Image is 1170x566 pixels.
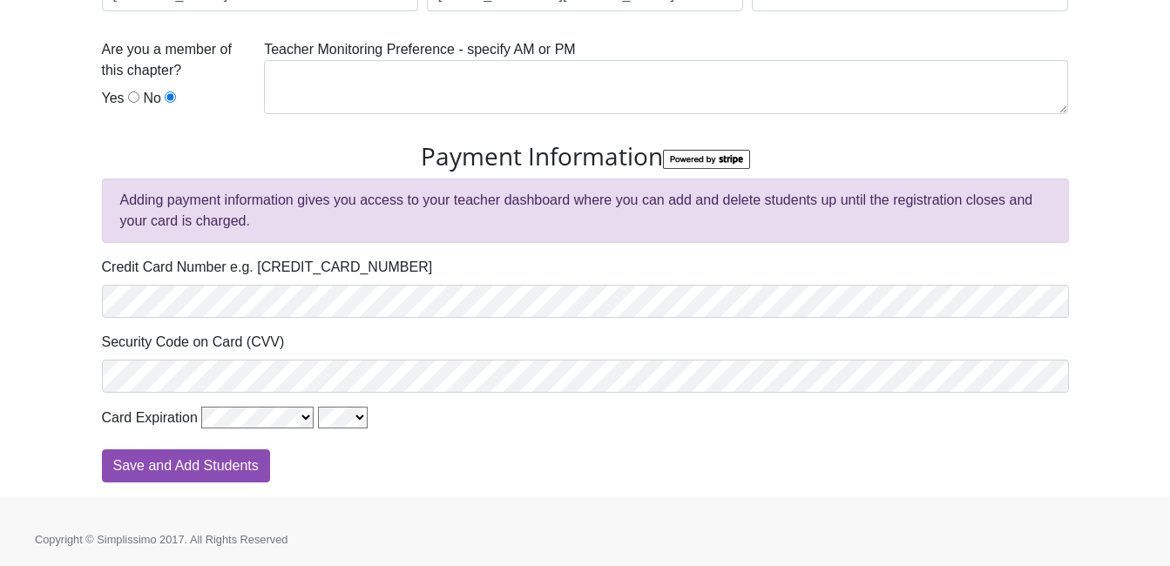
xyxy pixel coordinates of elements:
[102,88,125,109] label: Yes
[35,531,1135,548] p: Copyright © Simplissimo 2017. All Rights Reserved
[102,179,1069,243] div: Adding payment information gives you access to your teacher dashboard where you can add and delet...
[102,39,256,81] label: Are you a member of this chapter?
[102,408,198,428] label: Card Expiration
[102,142,1069,172] h3: Payment Information
[102,449,270,482] input: Save and Add Students
[144,88,161,109] label: No
[102,332,285,353] label: Security Code on Card (CVV)
[663,150,750,170] img: StripeBadge-6abf274609356fb1c7d224981e4c13d8e07f95b5cc91948bd4e3604f74a73e6b.png
[102,257,433,278] label: Credit Card Number e.g. [CREDIT_CARD_NUMBER]
[260,39,1072,128] div: Teacher Monitoring Preference - specify AM or PM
